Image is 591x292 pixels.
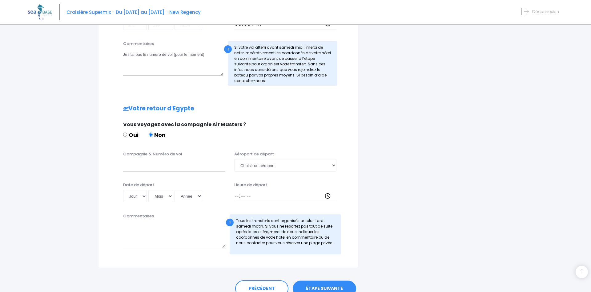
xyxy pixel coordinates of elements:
label: Date de départ [123,182,154,188]
div: Si votre vol atterri avant samedi midi : merci de noter impérativement les coordonnés de votre hô... [228,41,337,86]
span: Croisière Supermix - Du [DATE] au [DATE] - New Regency [66,9,201,15]
label: Non [149,131,166,139]
label: Oui [123,131,139,139]
h2: Votre retour d'Egypte [111,105,346,112]
label: Commentaires [123,41,154,47]
label: Compagnie & Numéro de vol [123,151,182,157]
input: Non [149,133,153,137]
div: Tous les transferts sont organisés au plus tard samedi matin. Si vous ne repartez pas tout de sui... [230,214,341,254]
label: Commentaires [123,213,154,219]
span: Déconnexion [532,9,559,14]
div: ! [224,45,232,53]
div: ! [226,219,234,226]
span: Vous voyagez avec la compagnie Air Masters ? [123,121,246,128]
label: Aéroport de départ [234,151,274,157]
label: Heure de départ [234,182,267,188]
input: Oui [123,133,127,137]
